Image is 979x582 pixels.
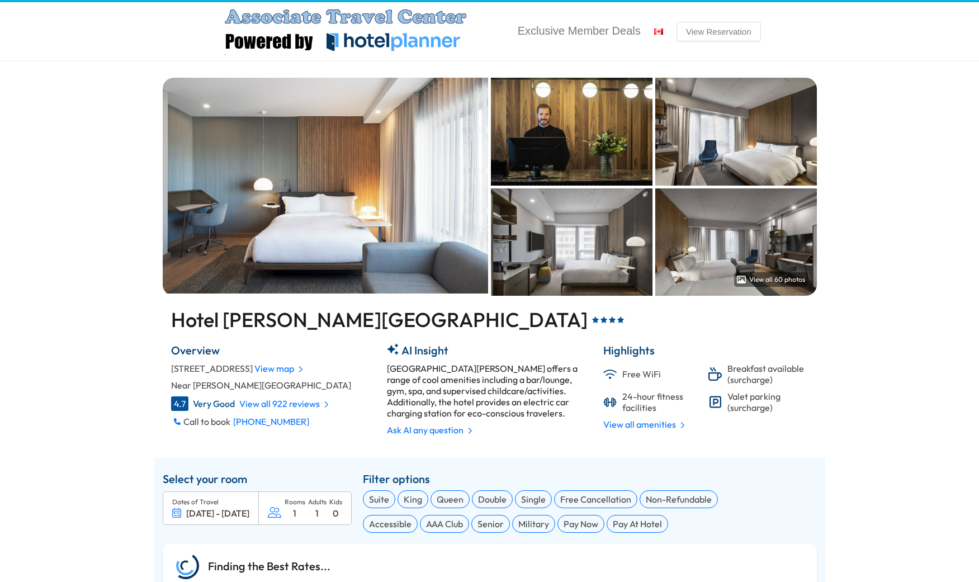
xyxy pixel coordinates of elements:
[398,490,428,508] div: King
[655,78,817,186] img: Room 3 of 60
[554,490,637,508] div: Free Cancellation
[174,417,309,427] span: Call to book
[163,472,247,486] div: Select your room
[603,343,655,357] div: Highlights
[655,188,817,296] img: Room 5 of 60
[172,498,249,506] div: Dates of Travel
[387,424,473,436] a: Ask AI any question
[518,25,641,37] li: Exclusive Member Deals
[333,508,338,519] div: 0
[557,515,604,533] div: Pay Now
[603,391,703,413] div: 24-hour fitness facilities
[293,508,296,519] div: 1
[171,343,220,357] div: Overview
[937,558,943,566] span: ⇧
[363,515,418,533] div: Accessible
[329,498,342,506] div: Kids
[216,508,220,519] span: -
[208,559,320,573] div: Finding the Best Rates
[420,515,469,533] div: AAA Club
[174,398,186,409] div: 4.7
[431,490,470,508] div: Queen
[472,490,513,508] div: Double
[512,515,555,533] div: Military
[945,558,957,566] span: Top
[315,508,319,519] div: 1
[219,5,476,55] img: gallagher-logo3.png
[491,188,652,296] img: Room 4 of 60
[233,417,309,427] span: [PHONE_NUMBER]
[285,498,305,506] div: Rooms
[734,272,808,287] a: View all 60 photos
[363,472,430,486] span: Filter options
[171,380,351,391] div: Near [PERSON_NAME][GEOGRAPHIC_DATA]
[603,419,685,430] a: View all amenities
[401,343,448,357] div: AI Insight
[749,275,805,283] span: View all 60 photos
[254,363,304,374] a: View map
[308,498,327,506] div: Adults
[708,363,808,385] div: Breakfast available (surcharge)
[491,78,652,186] img: Hotel Interior 2 of 60
[607,515,668,533] div: Pay At Hotel
[239,398,329,409] a: View all 922 reviews
[677,22,760,41] a: View Reservation
[640,490,718,508] div: Non-Refundable
[171,363,253,374] span: [STREET_ADDRESS]
[708,391,808,413] div: Valet parking (surcharge)
[183,417,230,427] span: Call to book
[186,508,214,519] span: [DATE]
[171,307,588,332] span: Hotel [PERSON_NAME][GEOGRAPHIC_DATA]
[363,490,395,508] div: Suite
[471,515,510,533] div: Senior
[603,363,703,385] div: Free WiFi
[387,363,592,419] p: [GEOGRAPHIC_DATA][PERSON_NAME] offers a range of cool amenities including a bar/lounge, gym, spa,...
[163,78,489,294] img: Hero Image 1 of 60
[221,508,249,519] span: [DATE]
[515,490,552,508] div: Single
[193,398,235,409] div: Very Good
